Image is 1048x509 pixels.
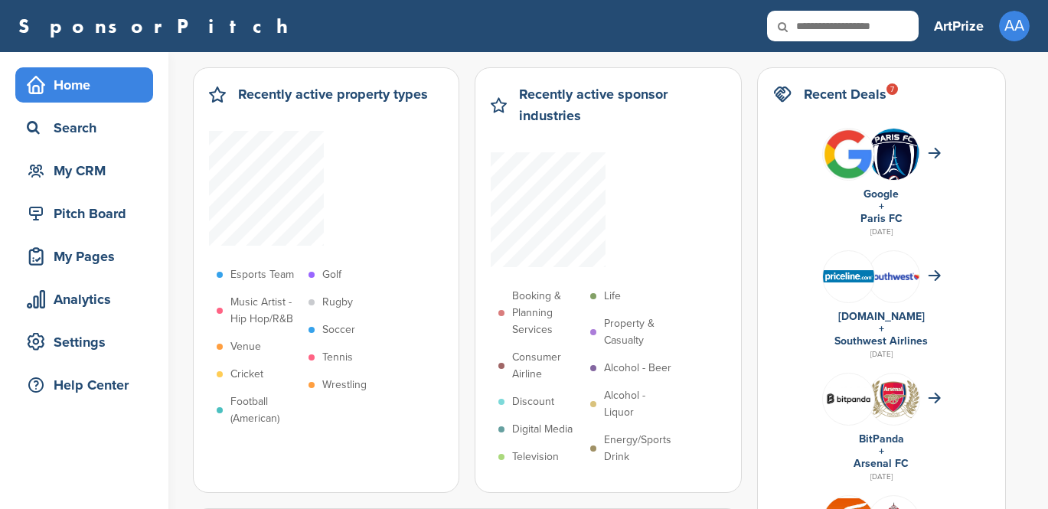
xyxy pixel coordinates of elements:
a: + [879,322,884,335]
a: Pitch Board [15,196,153,231]
p: Venue [230,338,261,355]
a: Paris FC [860,212,903,225]
img: Open uri20141112 64162 vhlk61?1415807597 [868,380,919,418]
p: Property & Casualty [604,315,674,349]
p: Golf [322,266,341,283]
h3: ArtPrize [934,15,984,37]
p: Life [604,288,621,305]
img: Paris fc logo.svg [868,129,919,190]
p: Soccer [322,321,355,338]
a: [DOMAIN_NAME] [838,310,925,323]
a: Search [15,110,153,145]
a: Southwest Airlines [834,334,928,347]
a: Help Center [15,367,153,403]
div: Settings [23,328,153,356]
div: Analytics [23,285,153,313]
img: Data [823,270,874,282]
div: [DATE] [773,470,990,484]
span: AA [999,11,1030,41]
a: ArtPrize [934,9,984,43]
a: My Pages [15,239,153,274]
p: Energy/Sports Drink [604,432,674,465]
h2: Recently active sponsor industries [519,83,725,126]
div: [DATE] [773,347,990,361]
p: Rugby [322,294,353,311]
p: Esports Team [230,266,294,283]
a: + [879,445,884,458]
div: Search [23,114,153,142]
p: Alcohol - Liquor [604,387,674,421]
h2: Recent Deals [804,83,886,105]
img: Bitpanda7084 [823,380,874,418]
p: Music Artist - Hip Hop/R&B [230,294,301,328]
p: Football (American) [230,393,301,427]
p: Alcohol - Beer [604,360,671,377]
div: My Pages [23,243,153,270]
a: Google [864,188,899,201]
a: + [879,200,884,213]
p: Digital Media [512,421,573,438]
p: Consumer Airline [512,349,583,383]
a: SponsorPitch [18,16,298,36]
div: Pitch Board [23,200,153,227]
a: Settings [15,325,153,360]
a: Analytics [15,282,153,317]
h2: Recently active property types [238,83,428,105]
div: [DATE] [773,225,990,239]
p: Tennis [322,349,353,366]
p: Television [512,449,559,465]
div: 7 [886,83,898,95]
img: Southwest airlines logo 2014.svg [868,272,919,280]
img: Bwupxdxo 400x400 [823,129,874,180]
a: Home [15,67,153,103]
a: Arsenal FC [854,457,909,470]
a: My CRM [15,153,153,188]
div: Home [23,71,153,99]
p: Cricket [230,366,263,383]
div: My CRM [23,157,153,184]
p: Wrestling [322,377,367,393]
p: Booking & Planning Services [512,288,583,338]
div: Help Center [23,371,153,399]
a: BitPanda [859,432,904,445]
p: Discount [512,393,554,410]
